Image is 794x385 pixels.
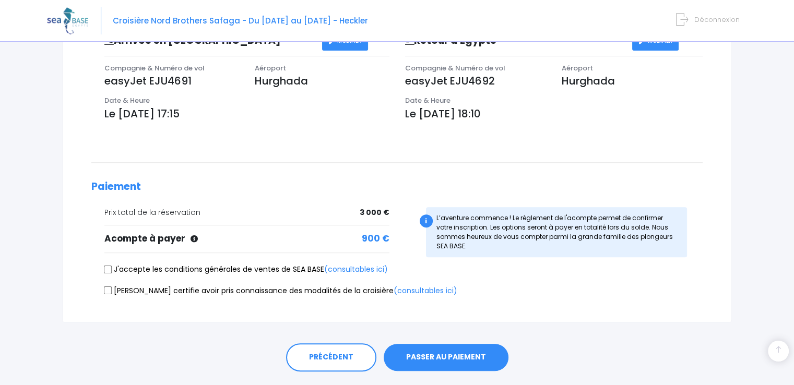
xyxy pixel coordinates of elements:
a: (consultables ici) [394,285,457,296]
input: [PERSON_NAME] certifie avoir pris connaissance des modalités de la croisière(consultables ici) [104,286,112,295]
h2: Paiement [91,181,703,193]
p: Hurghada [255,73,389,89]
p: easyJet EJU4691 [104,73,239,89]
a: PRÉCÉDENT [286,343,376,371]
span: Date & Heure [405,95,451,105]
p: Le [DATE] 18:10 [405,106,703,122]
span: Compagnie & Numéro de vol [405,63,505,73]
label: J'accepte les conditions générales de ventes de SEA BASE [104,264,388,275]
a: (consultables ici) [324,264,388,274]
div: Acompte à payer [104,232,389,246]
label: [PERSON_NAME] certifie avoir pris connaissance des modalités de la croisière [104,285,457,296]
span: Aéroport [562,63,593,73]
h3: Arrivée en [GEOGRAPHIC_DATA] [97,35,322,47]
p: Hurghada [562,73,703,89]
div: i [420,214,433,227]
p: easyJet EJU4692 [405,73,546,89]
span: 900 € [362,232,389,246]
span: Compagnie & Numéro de vol [104,63,205,73]
p: Le [DATE] 17:15 [104,106,389,122]
div: L’aventure commence ! Le règlement de l'acompte permet de confirmer votre inscription. Les option... [426,207,688,257]
input: J'accepte les conditions générales de ventes de SEA BASE(consultables ici) [104,265,112,273]
span: Déconnexion [694,15,740,25]
span: Aéroport [255,63,286,73]
div: Prix total de la réservation [104,207,389,218]
span: Croisière Nord Brothers Safaga - Du [DATE] au [DATE] - Heckler [113,15,368,26]
span: Date & Heure [104,95,150,105]
button: PASSER AU PAIEMENT [384,344,508,371]
span: 3 000 € [360,207,389,218]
